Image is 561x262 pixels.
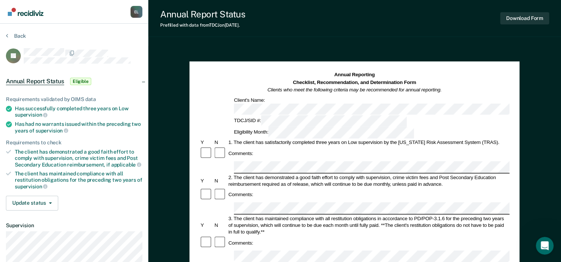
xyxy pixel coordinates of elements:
[227,215,509,235] div: 3. The client has maintained compliance with all restitution obligations in accordance to PD/POP-...
[160,9,245,20] div: Annual Report Status
[334,72,375,78] strong: Annual Reporting
[15,184,47,189] span: supervision
[6,96,142,103] div: Requirements validated by OIMS data
[36,128,68,134] span: supervision
[111,162,141,168] span: applicable
[6,196,58,211] button: Update status
[6,140,142,146] div: Requirements to check
[70,78,91,85] span: Eligible
[233,115,408,127] div: TDCJ/SID #:
[536,237,554,255] iframe: Intercom live chat
[233,127,415,138] div: Eligibility Month:
[131,6,142,18] div: E L
[199,139,213,146] div: Y
[227,139,509,146] div: 1. The client has satisfactorily completed three years on Low supervision by the [US_STATE] Risk ...
[6,33,26,39] button: Back
[214,222,227,228] div: N
[227,191,254,198] div: Comments:
[15,105,142,118] div: Has successfully completed three years on Low
[6,222,142,229] dt: Supervision
[160,23,245,28] div: Prefilled with data from TDCJ on [DATE] .
[268,87,442,93] em: Clients who meet the following criteria may be recommended for annual reporting.
[199,177,213,184] div: Y
[214,139,227,146] div: N
[8,8,43,16] img: Recidiviz
[15,171,142,189] div: The client has maintained compliance with all restitution obligations for the preceding two years of
[293,80,416,85] strong: Checklist, Recommendation, and Determination Form
[214,177,227,184] div: N
[15,121,142,134] div: Has had no warrants issued within the preceding two years of
[227,174,509,187] div: 2. The client has demonstrated a good faith effort to comply with supervision, crime victim fees ...
[227,239,254,246] div: Comments:
[6,78,64,85] span: Annual Report Status
[199,222,213,228] div: Y
[500,12,549,24] button: Download Form
[15,149,142,168] div: The client has demonstrated a good faith effort to comply with supervision, crime victim fees and...
[131,6,142,18] button: Profile dropdown button
[227,150,254,157] div: Comments:
[15,112,47,118] span: supervision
